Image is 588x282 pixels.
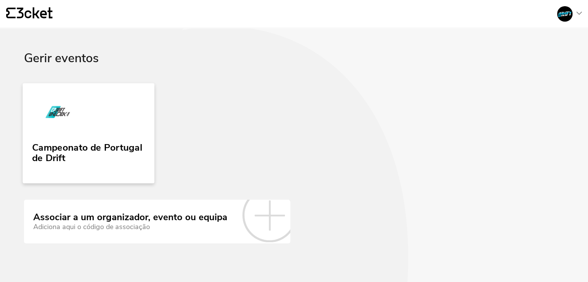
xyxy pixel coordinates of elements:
img: Campeonato de Portugal de Drift [32,96,84,131]
a: {' '} [6,7,53,20]
div: Campeonato de Portugal de Drift [32,139,145,164]
a: Associar a um organizador, evento ou equipa Adiciona aqui o código de associação [24,200,290,243]
div: Adiciona aqui o código de associação [33,223,227,231]
a: Campeonato de Portugal de Drift Campeonato de Portugal de Drift [23,83,155,183]
div: Gerir eventos [24,51,564,84]
div: Associar a um organizador, evento ou equipa [33,212,227,223]
g: {' '} [6,8,15,19]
